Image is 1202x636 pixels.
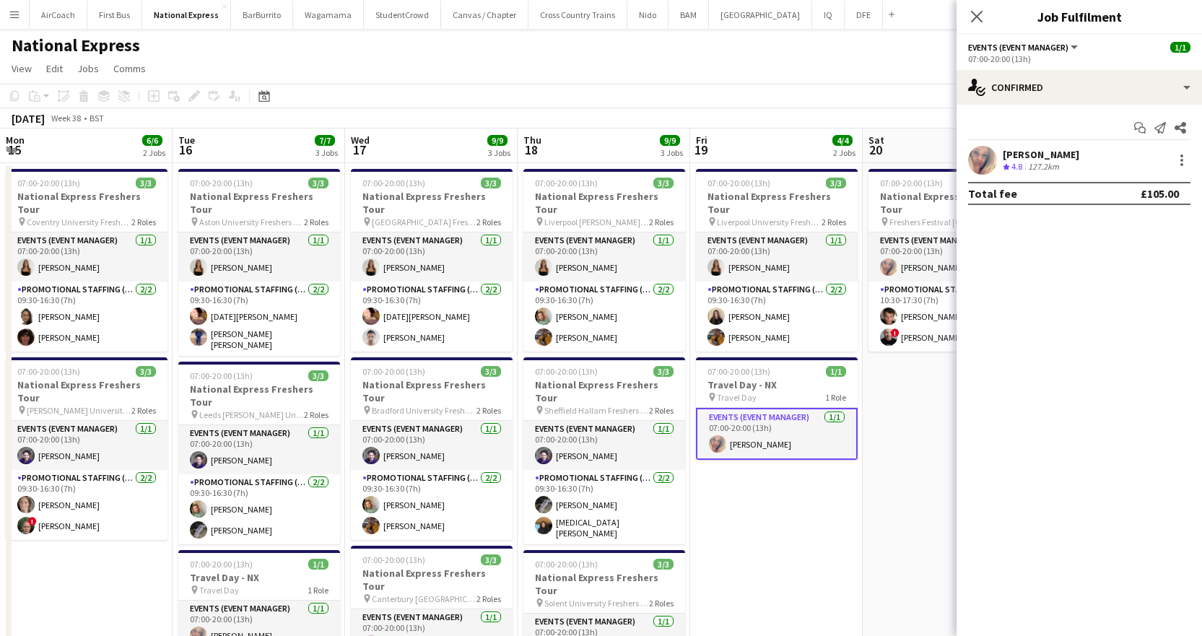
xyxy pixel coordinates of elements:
[372,405,476,416] span: Bradford University Freshers Fair
[6,282,167,352] app-card-role: Promotional Staffing (Brand Ambassadors)2/209:30-16:30 (7h)[PERSON_NAME][PERSON_NAME]
[866,141,884,158] span: 20
[825,392,846,403] span: 1 Role
[6,232,167,282] app-card-role: Events (Event Manager)1/107:00-20:00 (13h)[PERSON_NAME]
[6,470,167,540] app-card-role: Promotional Staffing (Brand Ambassadors)2/209:30-16:30 (7h)[PERSON_NAME]![PERSON_NAME]
[535,366,598,377] span: 07:00-20:00 (13h)
[108,59,152,78] a: Comms
[178,362,340,544] app-job-card: 07:00-20:00 (13h)3/3National Express Freshers Tour Leeds [PERSON_NAME] University Freshers Fair2 ...
[868,190,1030,216] h3: National Express Freshers Tour
[190,370,253,381] span: 07:00-20:00 (13h)
[304,409,328,420] span: 2 Roles
[653,559,674,570] span: 3/3
[136,178,156,188] span: 3/3
[481,178,501,188] span: 3/3
[308,585,328,596] span: 1 Role
[351,190,513,216] h3: National Express Freshers Tour
[523,232,685,282] app-card-role: Events (Event Manager)1/107:00-20:00 (13h)[PERSON_NAME]
[351,567,513,593] h3: National Express Freshers Tour
[12,62,32,75] span: View
[308,559,328,570] span: 1/1
[6,59,38,78] a: View
[12,35,140,56] h1: National Express
[523,190,685,216] h3: National Express Freshers Tour
[178,134,195,147] span: Tue
[351,169,513,352] div: 07:00-20:00 (13h)3/3National Express Freshers Tour [GEOGRAPHIC_DATA] Freshers Fair2 RolesEvents (...
[535,178,598,188] span: 07:00-20:00 (13h)
[372,593,476,604] span: Canterbury [GEOGRAPHIC_DATA] Freshers Fair
[190,178,253,188] span: 07:00-20:00 (13h)
[231,1,293,29] button: BarBurrito
[481,366,501,377] span: 3/3
[27,217,131,227] span: Coventry University Freshers Fair
[143,147,165,158] div: 2 Jobs
[1170,42,1190,53] span: 1/1
[668,1,709,29] button: BAM
[968,42,1080,53] button: Events (Event Manager)
[544,598,649,609] span: Solent University Freshers Fair
[476,593,501,604] span: 2 Roles
[707,178,770,188] span: 07:00-20:00 (13h)
[315,147,338,158] div: 3 Jobs
[178,232,340,282] app-card-role: Events (Event Manager)1/107:00-20:00 (13h)[PERSON_NAME]
[523,282,685,352] app-card-role: Promotional Staffing (Brand Ambassadors)2/209:30-16:30 (7h)[PERSON_NAME][PERSON_NAME]
[544,405,649,416] span: Sheffield Hallam Freshers Fair
[1141,186,1179,201] div: £105.00
[521,141,541,158] span: 18
[6,357,167,540] app-job-card: 07:00-20:00 (13h)3/3National Express Freshers Tour [PERSON_NAME] University Freshers Fair2 RolesE...
[957,7,1202,26] h3: Job Fulfilment
[362,366,425,377] span: 07:00-20:00 (13h)
[488,147,510,158] div: 3 Jobs
[476,405,501,416] span: 2 Roles
[351,470,513,540] app-card-role: Promotional Staffing (Brand Ambassadors)2/209:30-16:30 (7h)[PERSON_NAME][PERSON_NAME]
[142,1,231,29] button: National Express
[131,217,156,227] span: 2 Roles
[30,1,87,29] button: AirCoach
[523,357,685,544] div: 07:00-20:00 (13h)3/3National Express Freshers Tour Sheffield Hallam Freshers Fair2 RolesEvents (E...
[653,178,674,188] span: 3/3
[1025,161,1062,173] div: 127.2km
[696,282,858,352] app-card-role: Promotional Staffing (Brand Ambassadors)2/209:30-16:30 (7h)[PERSON_NAME][PERSON_NAME]
[696,232,858,282] app-card-role: Events (Event Manager)1/107:00-20:00 (13h)[PERSON_NAME]
[176,141,195,158] span: 16
[199,409,304,420] span: Leeds [PERSON_NAME] University Freshers Fair
[968,42,1068,53] span: Events (Event Manager)
[304,217,328,227] span: 2 Roles
[12,111,45,126] div: [DATE]
[351,232,513,282] app-card-role: Events (Event Manager)1/107:00-20:00 (13h)[PERSON_NAME]
[362,554,425,565] span: 07:00-20:00 (13h)
[696,408,858,460] app-card-role: Events (Event Manager)1/107:00-20:00 (13h)[PERSON_NAME]
[868,169,1030,352] app-job-card: 07:00-20:00 (13h)3/3National Express Freshers Tour Freshers Festival [GEOGRAPHIC_DATA]2 RolesEven...
[17,178,80,188] span: 07:00-20:00 (13h)
[889,217,994,227] span: Freshers Festival [GEOGRAPHIC_DATA]
[6,134,25,147] span: Mon
[968,186,1017,201] div: Total fee
[372,217,476,227] span: [GEOGRAPHIC_DATA] Freshers Fair
[1011,161,1022,172] span: 4.8
[28,517,37,526] span: !
[351,282,513,352] app-card-role: Promotional Staffing (Brand Ambassadors)2/209:30-16:30 (7h)[DATE][PERSON_NAME][PERSON_NAME]
[351,378,513,404] h3: National Express Freshers Tour
[27,405,131,416] span: [PERSON_NAME] University Freshers Fair
[523,169,685,352] div: 07:00-20:00 (13h)3/3National Express Freshers Tour Liverpool [PERSON_NAME] University Freshers Fa...
[649,598,674,609] span: 2 Roles
[71,59,105,78] a: Jobs
[957,70,1202,105] div: Confirmed
[6,169,167,352] div: 07:00-20:00 (13h)3/3National Express Freshers Tour Coventry University Freshers Fair2 RolesEvents...
[199,217,304,227] span: Aston University Freshers Fair
[868,282,1030,352] app-card-role: Promotional Staffing (Brand Ambassadors)2/210:30-17:30 (7h)[PERSON_NAME]![PERSON_NAME]
[142,135,162,146] span: 6/6
[199,585,239,596] span: Travel Day
[523,470,685,544] app-card-role: Promotional Staffing (Brand Ambassadors)2/209:30-16:30 (7h)[PERSON_NAME][MEDICAL_DATA][PERSON_NAME]
[178,571,340,584] h3: Travel Day - NX
[178,190,340,216] h3: National Express Freshers Tour
[308,178,328,188] span: 3/3
[6,378,167,404] h3: National Express Freshers Tour
[362,178,425,188] span: 07:00-20:00 (13h)
[528,1,627,29] button: Cross Country Trains
[627,1,668,29] button: Nido
[696,169,858,352] app-job-card: 07:00-20:00 (13h)3/3National Express Freshers Tour Liverpool University Freshers Fair2 RolesEvent...
[113,62,146,75] span: Comms
[351,357,513,540] div: 07:00-20:00 (13h)3/3National Express Freshers Tour Bradford University Freshers Fair2 RolesEvents...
